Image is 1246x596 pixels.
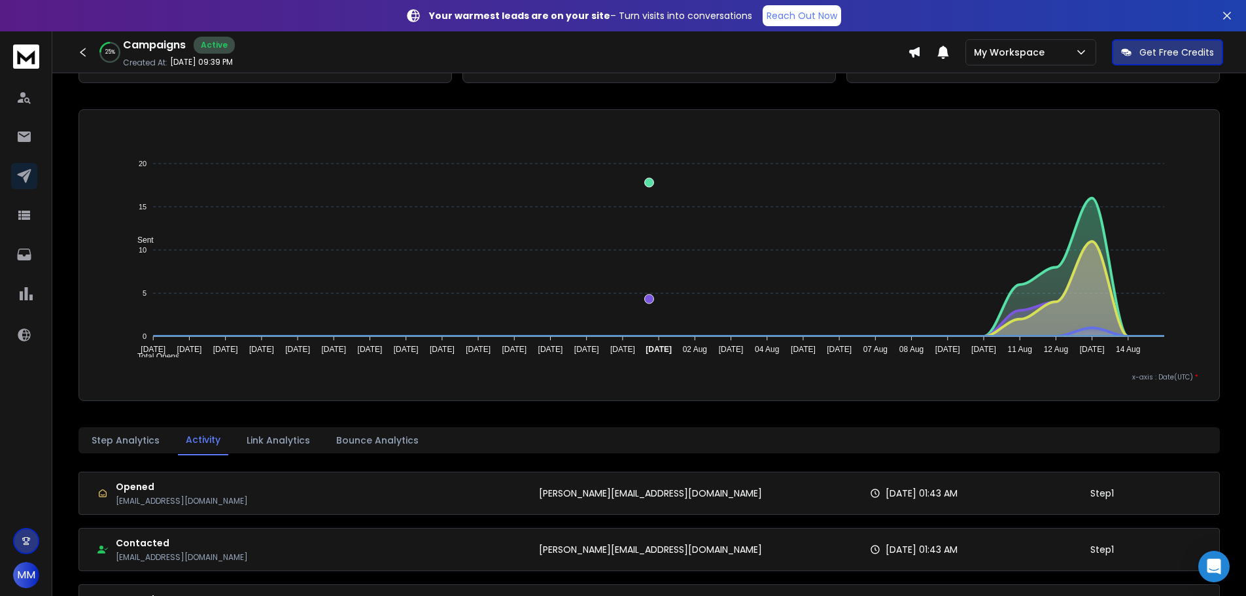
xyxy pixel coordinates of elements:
button: Bounce Analytics [328,426,426,455]
a: Reach Out Now [763,5,841,26]
p: [DATE] 09:39 PM [170,57,233,67]
p: Step 1 [1090,487,1114,500]
tspan: 10 [139,246,147,254]
p: [PERSON_NAME][EMAIL_ADDRESS][DOMAIN_NAME] [539,487,762,500]
button: MM [13,562,39,588]
tspan: 15 [139,203,147,211]
tspan: [DATE] [177,345,202,354]
button: Link Analytics [239,426,318,455]
p: Reach Out Now [767,9,837,22]
tspan: [DATE] [610,345,635,354]
tspan: [DATE] [285,345,310,354]
tspan: 5 [143,289,147,297]
tspan: [DATE] [971,345,996,354]
tspan: 04 Aug [755,345,779,354]
p: [EMAIL_ADDRESS][DOMAIN_NAME] [116,496,248,506]
tspan: 20 [139,160,147,167]
tspan: [DATE] [935,345,960,354]
div: Active [194,37,235,54]
tspan: [DATE] [430,345,455,354]
button: Get Free Credits [1112,39,1223,65]
tspan: [DATE] [358,345,383,354]
h1: Campaigns [123,37,186,53]
tspan: [DATE] [791,345,816,354]
tspan: 14 Aug [1116,345,1140,354]
tspan: [DATE] [719,345,744,354]
span: Total Opens [128,352,179,361]
tspan: 0 [143,332,147,340]
p: [PERSON_NAME][EMAIL_ADDRESS][DOMAIN_NAME] [539,543,762,556]
tspan: [DATE] [394,345,419,354]
tspan: 12 Aug [1044,345,1068,354]
strong: Your warmest leads are on your site [429,9,610,22]
tspan: [DATE] [213,345,238,354]
p: [EMAIL_ADDRESS][DOMAIN_NAME] [116,552,248,563]
tspan: [DATE] [574,345,599,354]
h1: Opened [116,480,248,493]
p: Step 1 [1090,543,1114,556]
p: My Workspace [974,46,1050,59]
tspan: 02 Aug [683,345,707,354]
p: x-axis : Date(UTC) [100,372,1198,382]
p: – Turn visits into conversations [429,9,752,22]
button: Step Analytics [84,426,167,455]
tspan: 08 Aug [899,345,924,354]
p: [DATE] 01:43 AM [886,543,958,556]
tspan: [DATE] [1080,345,1105,354]
button: Activity [178,425,228,455]
tspan: [DATE] [466,345,491,354]
tspan: [DATE] [827,345,852,354]
p: Created At: [123,58,167,68]
h1: Contacted [116,536,248,550]
tspan: [DATE] [646,345,672,354]
span: Sent [128,236,154,245]
p: [DATE] 01:43 AM [886,487,958,500]
tspan: 07 Aug [863,345,888,354]
div: Open Intercom Messenger [1198,551,1230,582]
p: Get Free Credits [1139,46,1214,59]
p: 25 % [105,48,115,56]
img: logo [13,44,39,69]
tspan: [DATE] [249,345,274,354]
tspan: [DATE] [538,345,563,354]
tspan: 11 Aug [1008,345,1032,354]
tspan: [DATE] [321,345,346,354]
tspan: [DATE] [141,345,165,354]
tspan: [DATE] [502,345,527,354]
